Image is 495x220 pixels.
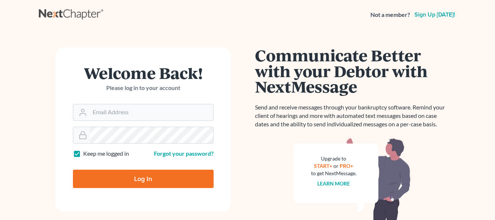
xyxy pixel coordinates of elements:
[90,104,213,120] input: Email Address
[370,11,410,19] strong: Not a member?
[333,163,339,169] span: or
[317,180,350,187] a: Learn more
[314,163,332,169] a: START+
[413,12,457,18] a: Sign up [DATE]!
[255,103,449,129] p: Send and receive messages through your bankruptcy software. Remind your client of hearings and mo...
[73,65,214,81] h1: Welcome Back!
[83,149,129,158] label: Keep me logged in
[154,150,214,157] a: Forgot your password?
[311,170,357,177] div: to get NextMessage.
[73,84,214,92] p: Please log in to your account
[340,163,353,169] a: PRO+
[255,47,449,94] h1: Communicate Better with your Debtor with NextMessage
[73,170,214,188] input: Log In
[311,155,357,162] div: Upgrade to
